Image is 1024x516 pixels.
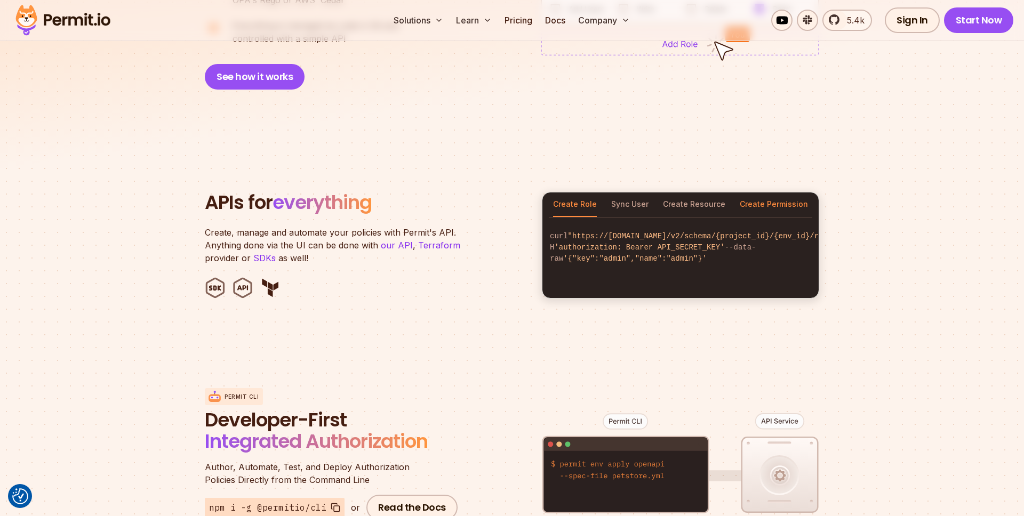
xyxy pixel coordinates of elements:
[885,7,940,33] a: Sign In
[554,243,724,252] span: 'authorization: Bearer API_SECRET_KEY'
[841,14,865,27] span: 5.4k
[253,253,276,263] a: SDKs
[205,226,471,264] p: Create, manage and automate your policies with Permit's API. Anything done via the UI can be done...
[205,461,461,473] span: Author, Automate, Test, and Deploy Authorization
[381,240,413,251] a: our API
[563,254,707,263] span: '{"key":"admin","name":"admin"}'
[418,240,460,251] a: Terraform
[663,192,725,217] button: Create Resource
[273,189,372,216] span: everything
[205,64,305,90] button: See how it works
[500,10,537,31] a: Pricing
[740,192,808,217] button: Create Permission
[553,192,597,217] button: Create Role
[574,10,634,31] button: Company
[542,222,819,273] code: curl -H --data-raw
[611,192,649,217] button: Sync User
[12,488,28,504] button: Consent Preferences
[205,461,461,486] p: Policies Directly from the Command Line
[205,409,461,431] span: Developer-First
[452,10,496,31] button: Learn
[12,488,28,504] img: Revisit consent button
[11,2,115,38] img: Permit logo
[944,7,1014,33] a: Start Now
[225,393,259,401] p: Permit CLI
[568,232,841,240] span: "https://[DOMAIN_NAME]/v2/schema/{project_id}/{env_id}/roles"
[822,10,872,31] a: 5.4k
[205,428,428,455] span: Integrated Authorization
[205,192,529,213] h2: APIs for
[389,10,447,31] button: Solutions
[209,501,326,514] span: npm i -g @permitio/cli
[351,501,360,514] div: or
[541,10,570,31] a: Docs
